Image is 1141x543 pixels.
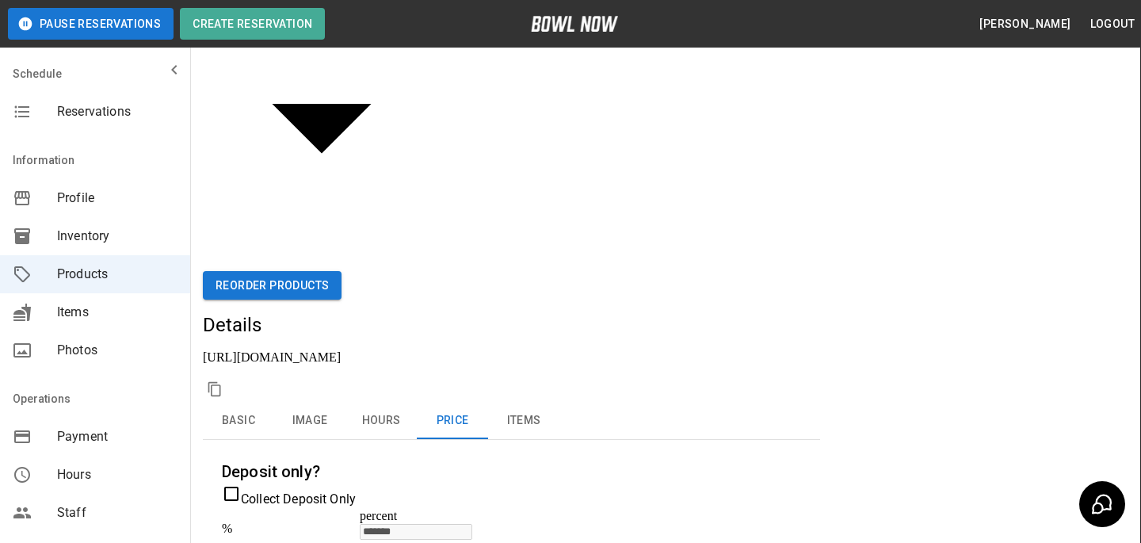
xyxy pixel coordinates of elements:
[180,8,325,40] button: Create Reservation
[1084,10,1141,39] button: Logout
[8,8,174,40] button: Pause Reservations
[222,459,801,484] h6: Deposit only?
[57,189,177,208] span: Profile
[203,377,227,401] button: copy link
[222,522,341,536] p: %
[57,341,177,360] span: Photos
[203,312,820,338] h5: Details
[203,401,274,439] button: Basic
[57,427,177,446] span: Payment
[57,227,177,246] span: Inventory
[531,16,618,32] img: logo
[274,401,345,439] button: Image
[360,509,483,523] div: percent
[417,401,488,439] button: Price
[57,303,177,322] span: Items
[203,271,342,300] button: Reorder Products
[973,10,1077,39] button: [PERSON_NAME]
[57,465,177,484] span: Hours
[203,350,341,364] a: [URL][DOMAIN_NAME]
[241,491,356,507] span: Collect Deposit Only
[203,401,820,439] div: basic tabs example
[488,401,559,439] button: Items
[57,265,177,284] span: Products
[57,503,177,522] span: Staff
[345,401,417,439] button: Hours
[57,102,177,121] span: Reservations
